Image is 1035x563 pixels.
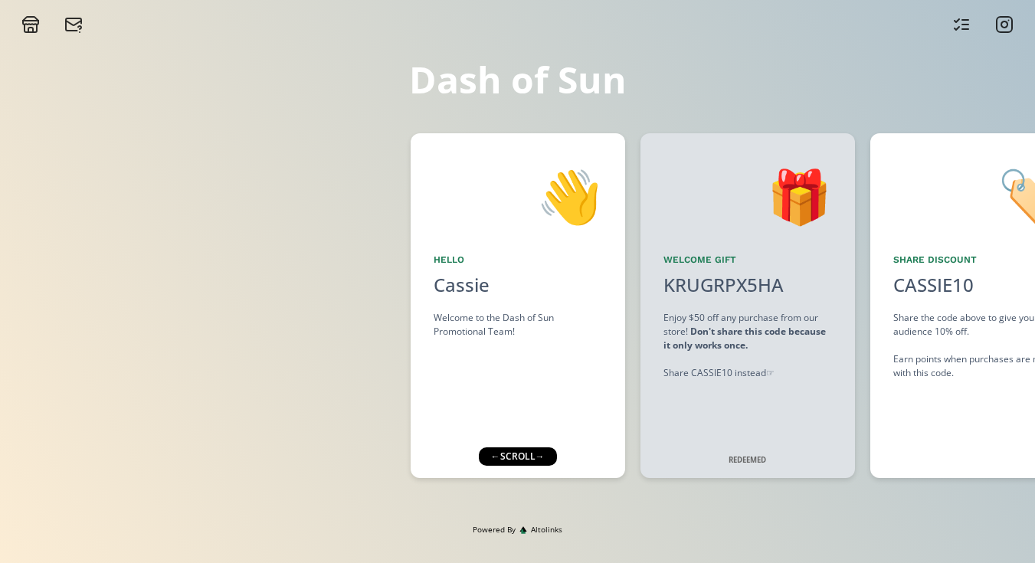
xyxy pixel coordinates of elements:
[663,311,832,380] div: Enjoy $50 off any purchase from our store! Share CASSIE10 instead ☞
[434,271,602,299] div: Cassie
[893,271,974,299] div: CASSIE10
[434,311,602,339] div: Welcome to the Dash of Sun Promotional Team!
[519,526,527,534] img: favicon-32x32.png
[663,253,832,267] div: Welcome Gift
[434,253,602,267] div: Hello
[663,325,826,352] strong: Don't share this code because it only works once.
[473,524,516,535] span: Powered By
[434,156,602,234] div: 👋
[478,447,556,466] div: ← scroll →
[729,455,766,465] strong: REDEEMED
[654,271,793,299] div: KRUGRPX5HA
[409,46,627,113] a: Dash of Sun
[531,524,562,535] span: Altolinks
[663,156,832,234] div: 🎁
